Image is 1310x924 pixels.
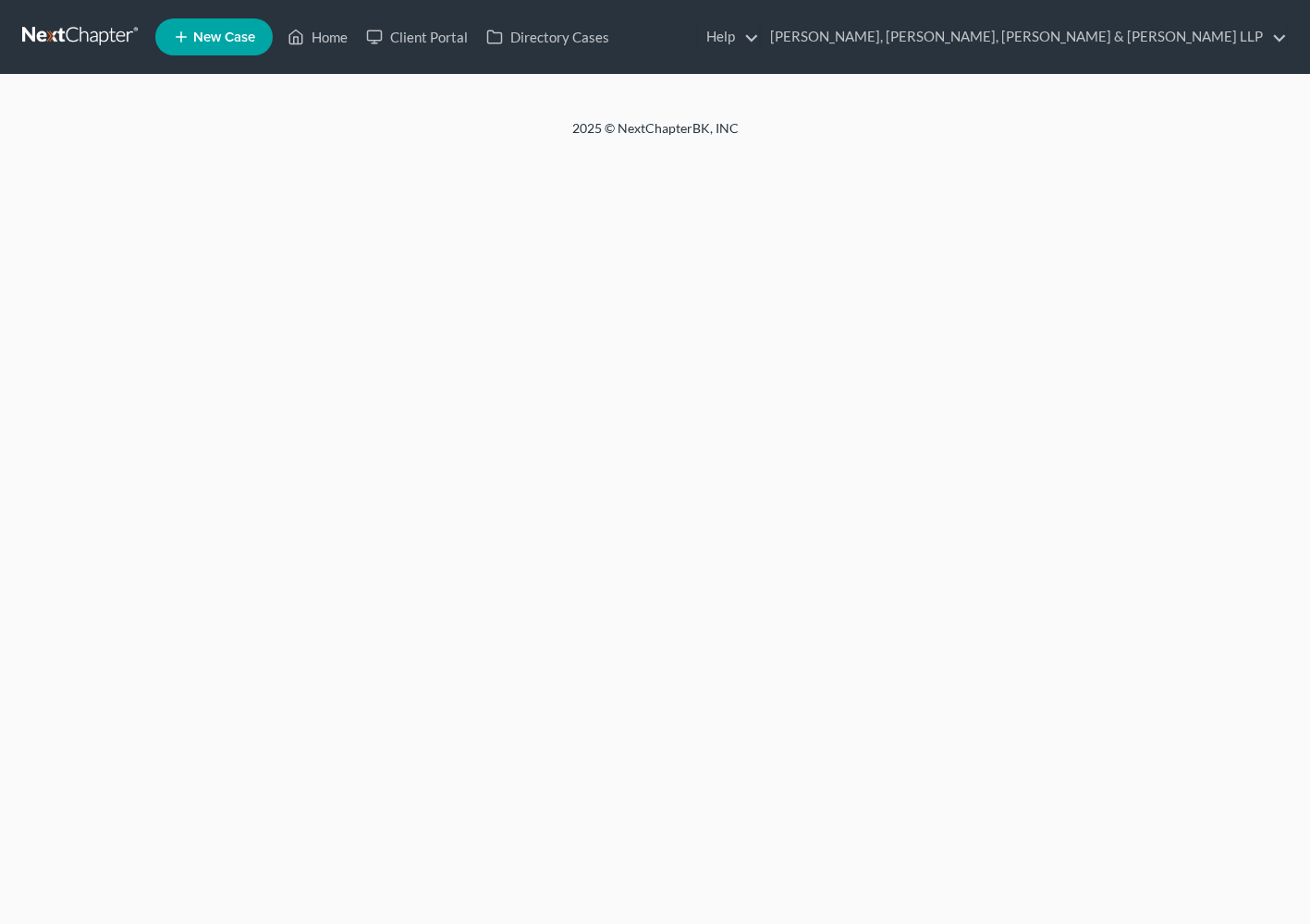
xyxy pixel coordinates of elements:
[129,119,1182,152] div: 2025 © NextChapterBK, INC
[357,20,477,54] a: Client Portal
[697,20,759,54] a: Help
[761,20,1287,54] a: [PERSON_NAME], [PERSON_NAME], [PERSON_NAME] & [PERSON_NAME] LLP
[477,20,618,54] a: Directory Cases
[278,20,357,54] a: Home
[155,18,273,55] new-legal-case-button: New Case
